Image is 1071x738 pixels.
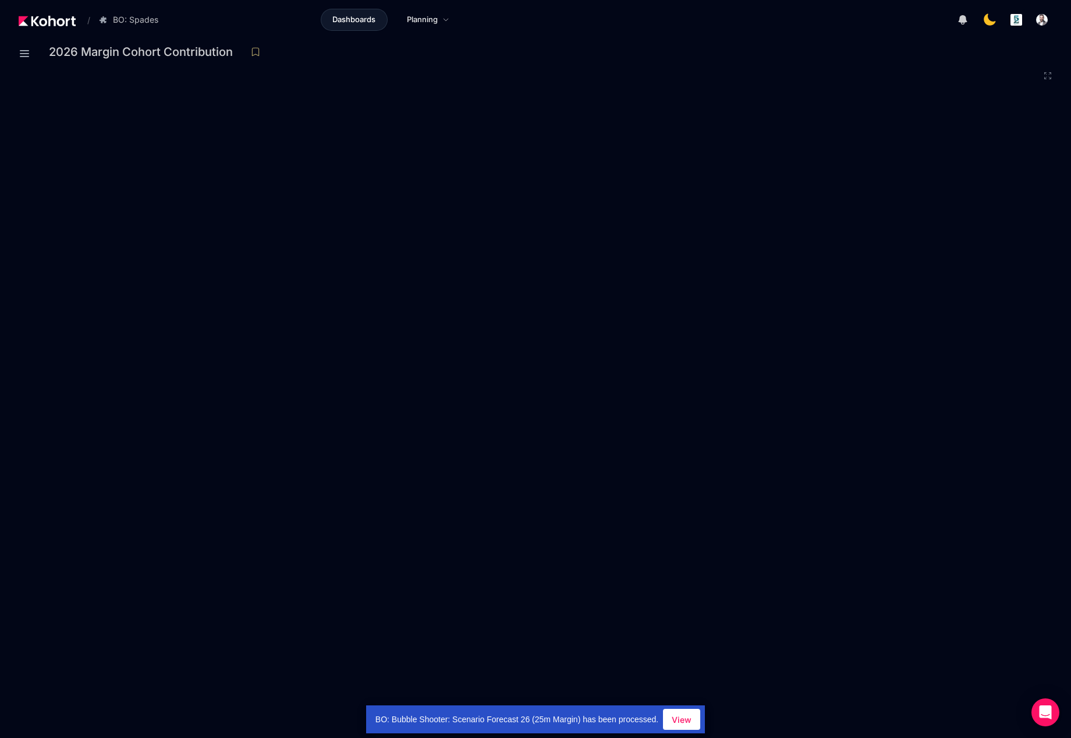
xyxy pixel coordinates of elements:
[1010,14,1022,26] img: logo_logo_images_1_20240607072359498299_20240828135028712857.jpeg
[663,709,700,730] button: View
[49,46,240,58] h3: 2026 Margin Cohort Contribution
[113,14,158,26] span: BO: Spades
[19,16,76,26] img: Kohort logo
[395,9,462,31] a: Planning
[332,14,375,26] span: Dashboards
[672,714,691,726] span: View
[1043,71,1052,80] button: Fullscreen
[78,14,90,26] span: /
[366,705,663,733] div: BO: Bubble Shooter: Scenario Forecast 26 (25m Margin) has been processed.
[321,9,388,31] a: Dashboards
[407,14,438,26] span: Planning
[93,10,171,30] button: BO: Spades
[1031,698,1059,726] div: Open Intercom Messenger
